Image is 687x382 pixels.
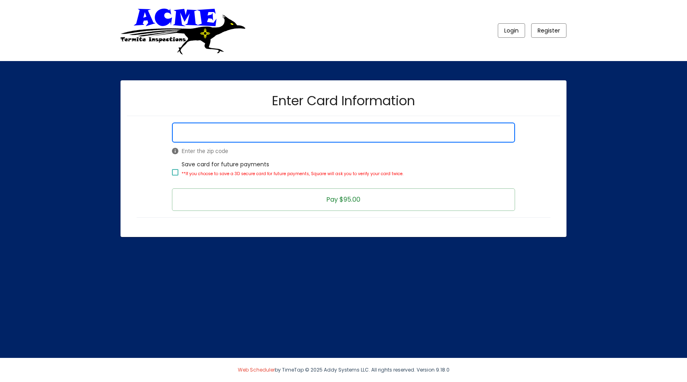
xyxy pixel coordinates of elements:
a: Web Scheduler [238,366,275,373]
span: Register [538,27,560,35]
h2: Enter Card Information [272,94,415,107]
span: Enter the zip code [172,147,515,155]
span: Pay $95.00 [326,195,360,204]
span: Login [504,27,519,35]
button: Pay $95.00 [172,188,515,211]
p: **If you choose to save a 3D secure card for future payments, Square will ask you to verify your ... [182,169,403,179]
button: Login [498,23,525,38]
span: Save card for future payments [182,159,403,185]
div: by TimeTap © 2025 Addy Systems LLC. All rights reserved. Version 9.18.0 [115,358,572,382]
button: Register [531,23,566,38]
iframe: To enrich screen reader interactions, please activate Accessibility in Grammarly extension settings [172,123,514,142]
